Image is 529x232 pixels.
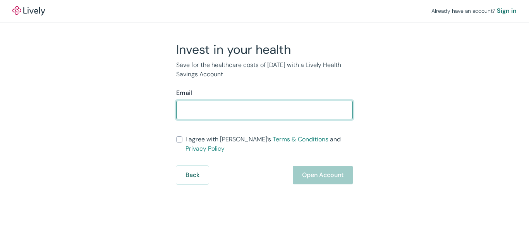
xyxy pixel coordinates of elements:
p: Save for the healthcare costs of [DATE] with a Lively Health Savings Account [176,60,353,79]
a: Terms & Conditions [273,135,328,143]
span: I agree with [PERSON_NAME]’s and [185,135,353,153]
label: Email [176,88,192,98]
button: Back [176,166,209,184]
a: LivelyLively [12,6,45,15]
img: Lively [12,6,45,15]
a: Sign in [497,6,517,15]
div: Already have an account? [431,6,517,15]
a: Privacy Policy [185,144,225,153]
h2: Invest in your health [176,42,353,57]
